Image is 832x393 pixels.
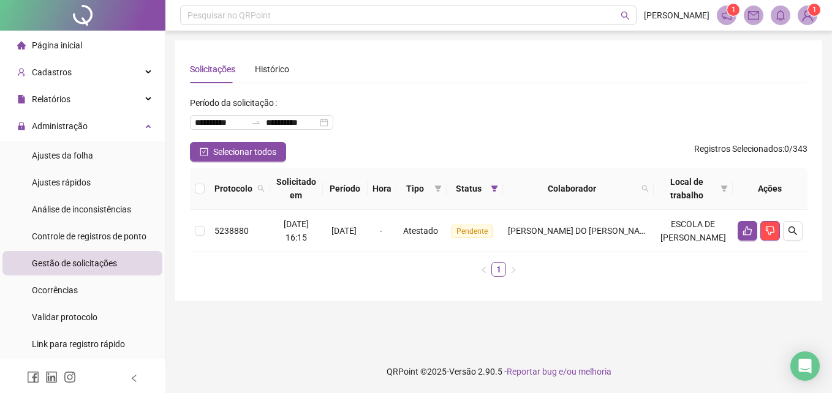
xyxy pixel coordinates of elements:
span: mail [748,10,759,21]
span: search [639,179,651,198]
span: user-add [17,68,26,77]
span: Link para registro rápido [32,339,125,349]
span: Selecionar todos [213,145,276,159]
span: Atestado [403,226,438,236]
span: Ajustes rápidos [32,178,91,187]
span: Gestão de solicitações [32,258,117,268]
span: [PERSON_NAME] [644,9,709,22]
span: Relatórios [32,94,70,104]
span: Ocorrências [32,285,78,295]
span: notification [721,10,732,21]
span: home [17,41,26,50]
li: Página anterior [477,262,491,277]
span: linkedin [45,371,58,383]
span: Controle de registros de ponto [32,231,146,241]
span: search [621,11,630,20]
th: Solicitado em [270,168,323,210]
th: Hora [368,168,396,210]
span: Colaborador [508,182,637,195]
span: filter [488,179,501,198]
span: Reportar bug e/ou melhoria [507,367,611,376]
span: filter [718,173,730,204]
span: [DATE] [331,226,357,236]
button: Selecionar todos [190,142,286,162]
span: Validar protocolo [32,312,97,322]
span: - [380,226,382,236]
span: search [257,185,265,192]
footer: QRPoint © 2025 - 2.90.5 - [165,350,832,393]
span: Administração [32,121,88,131]
label: Período da solicitação [190,93,282,113]
span: lock [17,122,26,130]
span: dislike [765,226,775,236]
span: Pendente [452,225,493,238]
span: search [641,185,649,192]
th: Período [323,168,368,210]
td: ESCOLA DE [PERSON_NAME] [654,210,733,252]
span: facebook [27,371,39,383]
div: Ações [738,182,803,195]
span: Versão [449,367,476,376]
button: left [477,262,491,277]
span: Página inicial [32,40,82,50]
span: 5238880 [214,226,249,236]
div: Open Intercom Messenger [790,351,820,381]
li: Próxima página [506,262,521,277]
span: Análise de inconsistências [32,204,131,214]
sup: 1 [727,4,739,16]
div: Histórico [255,62,289,76]
span: 1 [732,6,736,14]
span: filter [434,185,442,192]
span: bell [775,10,786,21]
span: Local de trabalho [659,175,716,202]
span: to [251,118,261,127]
div: Solicitações [190,62,235,76]
span: file [17,95,26,103]
span: Status [452,182,486,195]
span: [DATE] 16:15 [284,219,309,242]
button: right [506,262,521,277]
span: search [255,179,267,198]
span: Tipo [401,182,429,195]
span: filter [432,179,444,198]
a: 1 [492,263,505,276]
img: 89704 [798,6,817,24]
span: [PERSON_NAME] DO [PERSON_NAME] [PERSON_NAME] [508,226,722,236]
span: check-square [200,148,208,156]
span: filter [720,185,728,192]
span: : 0 / 343 [694,142,807,162]
span: Protocolo [214,182,252,195]
span: Ajustes da folha [32,151,93,160]
span: search [788,226,798,236]
span: Cadastros [32,67,72,77]
span: like [743,226,752,236]
sup: Atualize o seu contato no menu Meus Dados [808,4,820,16]
span: 1 [812,6,817,14]
span: left [480,266,488,274]
span: instagram [64,371,76,383]
span: right [510,266,517,274]
span: Registros Selecionados [694,144,782,154]
li: 1 [491,262,506,277]
span: left [130,374,138,383]
span: swap-right [251,118,261,127]
span: filter [491,185,498,192]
